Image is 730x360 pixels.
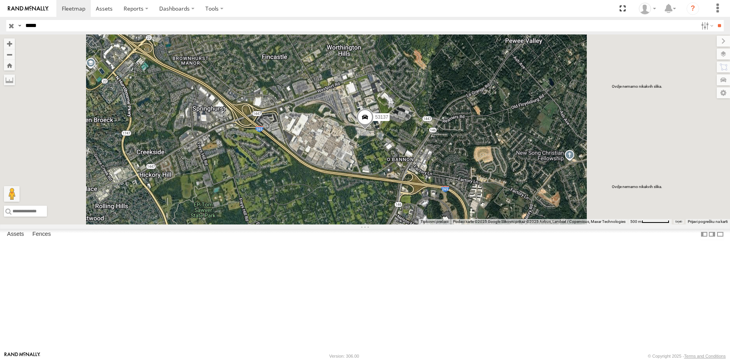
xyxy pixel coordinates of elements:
a: Visit our Website [4,352,40,360]
label: Dock Summary Table to the Right [708,229,716,240]
img: rand-logo.svg [8,6,49,11]
label: Dock Summary Table to the Left [700,229,708,240]
label: Hide Summary Table [716,229,724,240]
button: Zoom Home [4,60,15,71]
label: Map Settings [717,87,730,98]
span: 53137 [375,114,388,120]
span: 500 m [630,219,642,224]
a: Terms and Conditions [684,354,726,358]
label: Measure [4,74,15,85]
label: Search Filter Options [698,20,715,31]
a: Uvjeti [675,220,682,223]
label: Assets [3,229,28,240]
button: Zoom in [4,38,15,49]
label: Search Query [16,20,23,31]
button: Zoom out [4,49,15,60]
a: Prijavi pogrešku na karti [688,219,728,224]
button: Povucite Pegmana na kartu da biste otvorili Street View [4,186,20,202]
div: Miky Transport [636,3,659,14]
div: © Copyright 2025 - [648,354,726,358]
button: Tipkovni prečaci [421,219,448,224]
i: ? [687,2,699,15]
label: Fences [29,229,55,240]
span: Podaci karte ©2025 Google Slikovni prikaz ©2025 Airbus, Landsat / Copernicus, Maxar Technologies [453,219,626,224]
button: Mjerilo karte: 500 m naprema 67 piksela [628,219,672,224]
div: Version: 306.00 [329,354,359,358]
